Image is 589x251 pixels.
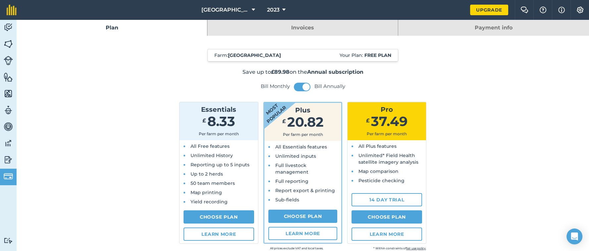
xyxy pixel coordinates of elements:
[367,131,407,136] span: Per farm per month
[282,118,286,124] span: £
[4,89,13,99] img: svg+xml;base64,PHN2ZyB4bWxucz0iaHR0cDovL3d3dy53My5vcmcvMjAwMC9zdmciIHdpZHRoPSI1NiIgaGVpZ2h0PSI2MC...
[351,193,422,206] a: 14 day trial
[275,144,327,150] span: All Essentials features
[17,20,207,36] a: Plan
[398,20,589,36] a: Payment info
[201,105,236,113] span: Essentials
[190,189,222,195] span: Map printing
[275,153,316,159] span: Unlimited inputs
[4,22,13,32] img: svg+xml;base64,PD94bWwgdmVyc2lvbj0iMS4wIiBlbmNvZGluZz0idXRmLTgiPz4KPCEtLSBHZW5lcmF0b3I6IEFkb2JlIE...
[271,69,290,75] strong: £89.98
[314,83,345,90] label: Bill Annually
[190,171,223,177] span: Up to 2 herds
[275,178,308,184] span: Full reporting
[201,6,249,14] span: [GEOGRAPHIC_DATA]
[4,155,13,165] img: svg+xml;base64,PD94bWwgdmVyc2lvbj0iMS4wIiBlbmNvZGluZz0idXRmLTgiPz4KPCEtLSBHZW5lcmF0b3I6IEFkb2JlIE...
[358,168,399,174] span: Map comparison
[184,210,254,224] a: Choose Plan
[340,52,391,59] span: Your Plan:
[4,39,13,49] img: svg+xml;base64,PHN2ZyB4bWxucz0iaHR0cDovL3d3dy53My5vcmcvMjAwMC9zdmciIHdpZHRoPSI1NiIgaGVpZ2h0PSI2MC...
[358,178,404,184] span: Pesticide checking
[275,162,308,175] span: Full livestock management
[558,6,565,14] img: svg+xml;base64,PHN2ZyB4bWxucz0iaHR0cDovL3d3dy53My5vcmcvMjAwMC9zdmciIHdpZHRoPSIxNyIgaGVpZ2h0PSIxNy...
[190,180,235,186] span: 50 team members
[366,117,370,124] span: £
[351,228,422,241] a: Learn more
[4,56,13,65] img: svg+xml;base64,PD94bWwgdmVyc2lvbj0iMS4wIiBlbmNvZGluZz0idXRmLTgiPz4KPCEtLSBHZW5lcmF0b3I6IEFkb2JlIE...
[268,227,338,240] a: Learn more
[275,188,335,193] span: Report export & printing
[207,20,398,36] a: Invoices
[244,84,299,134] strong: Most popular
[351,210,422,224] a: Choose Plan
[307,69,363,75] strong: Annual subscription
[199,131,239,136] span: Per farm per month
[520,7,528,13] img: Two speech bubbles overlapping with the left bubble in the forefront
[267,6,279,14] span: 2023
[283,132,323,137] span: Per farm per month
[4,172,13,181] img: svg+xml;base64,PD94bWwgdmVyc2lvbj0iMS4wIiBlbmNvZGluZz0idXRmLTgiPz4KPCEtLSBHZW5lcmF0b3I6IEFkb2JlIE...
[7,5,17,15] img: fieldmargin Logo
[134,68,472,76] p: Save up to on the
[470,5,508,15] a: Upgrade
[4,138,13,148] img: svg+xml;base64,PD94bWwgdmVyc2lvbj0iMS4wIiBlbmNvZGluZz0idXRmLTgiPz4KPCEtLSBHZW5lcmF0b3I6IEFkb2JlIE...
[358,152,418,165] span: Unlimited* Field Health satellite imagery analysis
[4,122,13,132] img: svg+xml;base64,PD94bWwgdmVyc2lvbj0iMS4wIiBlbmNvZGluZz0idXRmLTgiPz4KPCEtLSBHZW5lcmF0b3I6IEFkb2JlIE...
[358,143,397,149] span: All Plus features
[261,83,290,90] label: Bill Monthly
[295,106,310,114] span: Plus
[214,52,281,59] span: Farm :
[190,199,228,205] span: Yield recording
[207,113,235,129] span: 8.33
[190,162,249,168] span: Reporting up to 5 inputs
[202,117,206,124] span: £
[566,229,582,244] div: Open Intercom Messenger
[287,114,324,130] span: 20.82
[190,143,230,149] span: All Free features
[364,52,391,58] strong: Free plan
[268,210,338,223] a: Choose Plan
[406,246,426,250] a: fair use policy
[539,7,547,13] img: A question mark icon
[184,228,254,241] a: Learn more
[228,52,281,58] strong: [GEOGRAPHIC_DATA]
[381,105,393,113] span: Pro
[576,7,584,13] img: A cog icon
[4,72,13,82] img: svg+xml;base64,PHN2ZyB4bWxucz0iaHR0cDovL3d3dy53My5vcmcvMjAwMC9zdmciIHdpZHRoPSI1NiIgaGVpZ2h0PSI2MC...
[371,113,407,129] span: 37.49
[275,197,299,203] span: Sub-fields
[4,105,13,115] img: svg+xml;base64,PD94bWwgdmVyc2lvbj0iMS4wIiBlbmNvZGluZz0idXRmLTgiPz4KPCEtLSBHZW5lcmF0b3I6IEFkb2JlIE...
[4,237,13,244] img: svg+xml;base64,PD94bWwgdmVyc2lvbj0iMS4wIiBlbmNvZGluZz0idXRmLTgiPz4KPCEtLSBHZW5lcmF0b3I6IEFkb2JlIE...
[190,152,233,158] span: Unlimited History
